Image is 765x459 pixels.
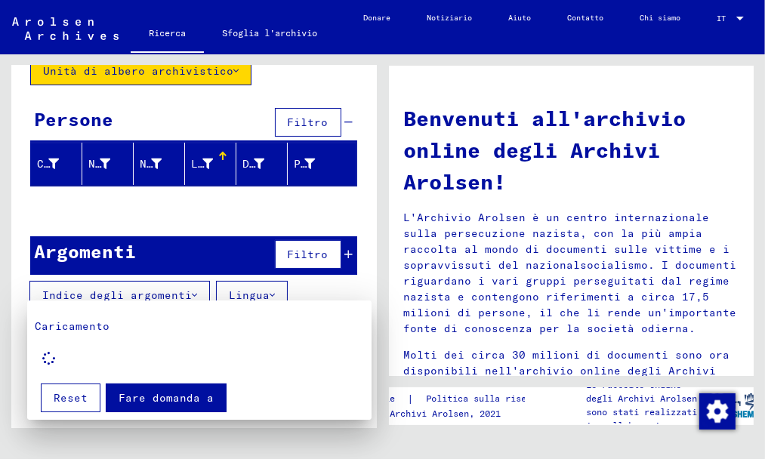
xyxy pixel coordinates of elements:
button: Reset [41,384,100,412]
img: Modifica consenso [699,393,736,430]
font: Fare domanda a [119,391,214,405]
font: Caricamento [35,319,110,333]
div: Modifica consenso [699,393,735,429]
font: Reset [54,391,88,405]
button: Fare domanda a [106,384,227,412]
